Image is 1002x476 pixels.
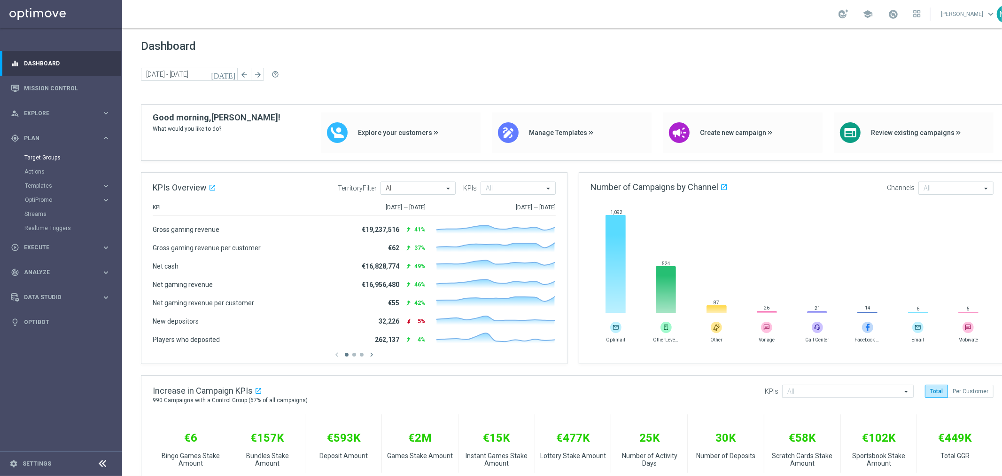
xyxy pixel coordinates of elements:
i: keyboard_arrow_right [101,243,110,252]
i: equalizer [11,59,19,68]
button: Mission Control [10,85,111,92]
div: Plan [11,134,101,143]
button: track_changes Analyze keyboard_arrow_right [10,269,111,276]
i: person_search [11,109,19,118]
a: Realtime Triggers [24,224,98,232]
span: Plan [24,135,101,141]
button: person_search Explore keyboard_arrow_right [10,110,111,117]
i: track_changes [11,268,19,277]
i: lightbulb [11,318,19,326]
span: keyboard_arrow_down [986,9,996,19]
span: Explore [24,111,101,116]
span: Data Studio [24,294,101,300]
i: keyboard_arrow_right [101,109,110,118]
div: Execute [11,243,101,252]
div: Mission Control [11,76,110,101]
a: Target Groups [24,154,98,161]
span: Analyze [24,270,101,275]
i: keyboard_arrow_right [101,134,110,143]
button: lightbulb Optibot [10,318,111,326]
a: [PERSON_NAME]keyboard_arrow_down [940,7,997,21]
i: keyboard_arrow_right [101,268,110,277]
div: Realtime Triggers [24,221,121,235]
button: OptiPromo keyboard_arrow_right [24,196,111,204]
button: equalizer Dashboard [10,60,111,67]
div: Templates [24,179,121,193]
div: Explore [11,109,101,118]
div: Data Studio [11,293,101,301]
button: gps_fixed Plan keyboard_arrow_right [10,135,111,142]
i: keyboard_arrow_right [101,196,110,205]
div: OptiPromo [24,193,121,207]
span: school [862,9,873,19]
span: OptiPromo [25,197,92,203]
div: Target Groups [24,151,121,165]
div: OptiPromo [25,197,101,203]
button: Templates keyboard_arrow_right [24,182,111,190]
a: Actions [24,168,98,175]
a: Streams [24,210,98,218]
a: Mission Control [24,76,110,101]
div: Streams [24,207,121,221]
span: Execute [24,245,101,250]
button: Data Studio keyboard_arrow_right [10,294,111,301]
a: Optibot [24,310,110,335]
button: play_circle_outline Execute keyboard_arrow_right [10,244,111,251]
i: play_circle_outline [11,243,19,252]
i: keyboard_arrow_right [101,182,110,190]
div: Optibot [11,310,110,335]
span: Templates [25,183,92,189]
a: Dashboard [24,51,110,76]
div: Analyze [11,268,101,277]
a: Settings [23,461,51,467]
div: Templates [25,183,101,189]
i: gps_fixed [11,134,19,143]
div: Dashboard [11,51,110,76]
i: settings [9,460,18,468]
div: Actions [24,165,121,179]
i: keyboard_arrow_right [101,293,110,302]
